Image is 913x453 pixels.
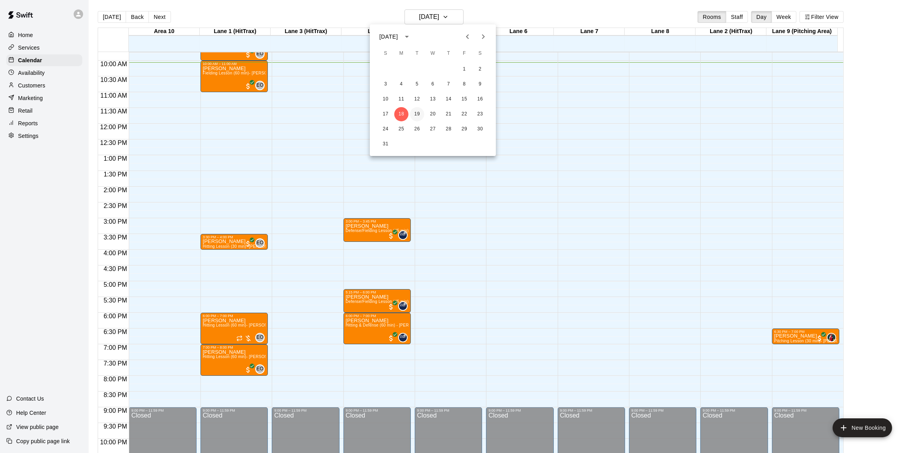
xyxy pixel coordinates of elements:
button: 13 [426,92,440,106]
button: 24 [379,122,393,136]
button: 19 [410,107,424,121]
span: Thursday [442,46,456,61]
button: 5 [410,77,424,91]
button: 23 [473,107,487,121]
button: 4 [394,77,408,91]
button: 2 [473,62,487,76]
button: 7 [442,77,456,91]
button: Previous month [460,29,475,45]
span: Monday [394,46,408,61]
button: 3 [379,77,393,91]
button: 12 [410,92,424,106]
button: 26 [410,122,424,136]
button: 8 [457,77,471,91]
div: [DATE] [379,33,398,41]
button: 22 [457,107,471,121]
button: 6 [426,77,440,91]
button: 14 [442,92,456,106]
button: 31 [379,137,393,151]
span: Saturday [473,46,487,61]
button: 18 [394,107,408,121]
button: 20 [426,107,440,121]
button: 10 [379,92,393,106]
span: Tuesday [410,46,424,61]
span: Wednesday [426,46,440,61]
button: 25 [394,122,408,136]
button: 9 [473,77,487,91]
button: 29 [457,122,471,136]
span: Friday [457,46,471,61]
button: 16 [473,92,487,106]
button: 30 [473,122,487,136]
button: 21 [442,107,456,121]
button: 27 [426,122,440,136]
button: 15 [457,92,471,106]
button: 11 [394,92,408,106]
button: 28 [442,122,456,136]
button: 1 [457,62,471,76]
button: 17 [379,107,393,121]
span: Sunday [379,46,393,61]
button: Next month [475,29,491,45]
button: calendar view is open, switch to year view [400,30,414,43]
